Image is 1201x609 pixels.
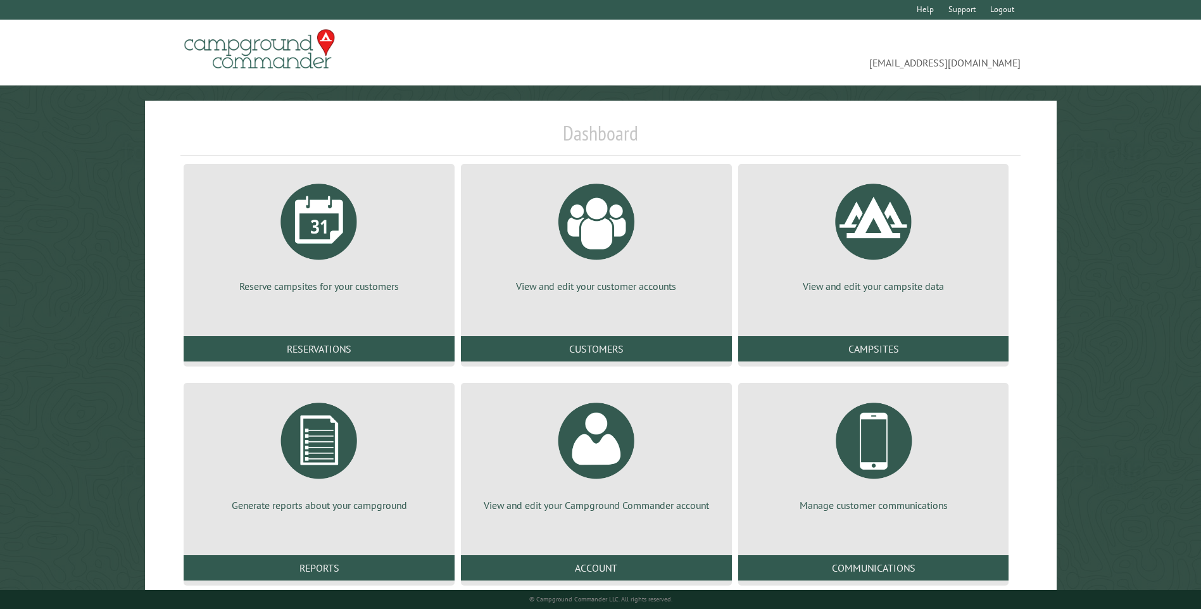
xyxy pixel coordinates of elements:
[199,279,439,293] p: Reserve campsites for your customers
[199,393,439,512] a: Generate reports about your campground
[461,555,732,581] a: Account
[738,555,1009,581] a: Communications
[738,336,1009,361] a: Campsites
[199,174,439,293] a: Reserve campsites for your customers
[184,336,455,361] a: Reservations
[180,121,1020,156] h1: Dashboard
[476,279,717,293] p: View and edit your customer accounts
[753,174,994,293] a: View and edit your campsite data
[184,555,455,581] a: Reports
[476,393,717,512] a: View and edit your Campground Commander account
[601,35,1021,70] span: [EMAIL_ADDRESS][DOMAIN_NAME]
[199,498,439,512] p: Generate reports about your campground
[180,25,339,74] img: Campground Commander
[753,393,994,512] a: Manage customer communications
[529,595,672,603] small: © Campground Commander LLC. All rights reserved.
[461,336,732,361] a: Customers
[476,498,717,512] p: View and edit your Campground Commander account
[476,174,717,293] a: View and edit your customer accounts
[753,498,994,512] p: Manage customer communications
[753,279,994,293] p: View and edit your campsite data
